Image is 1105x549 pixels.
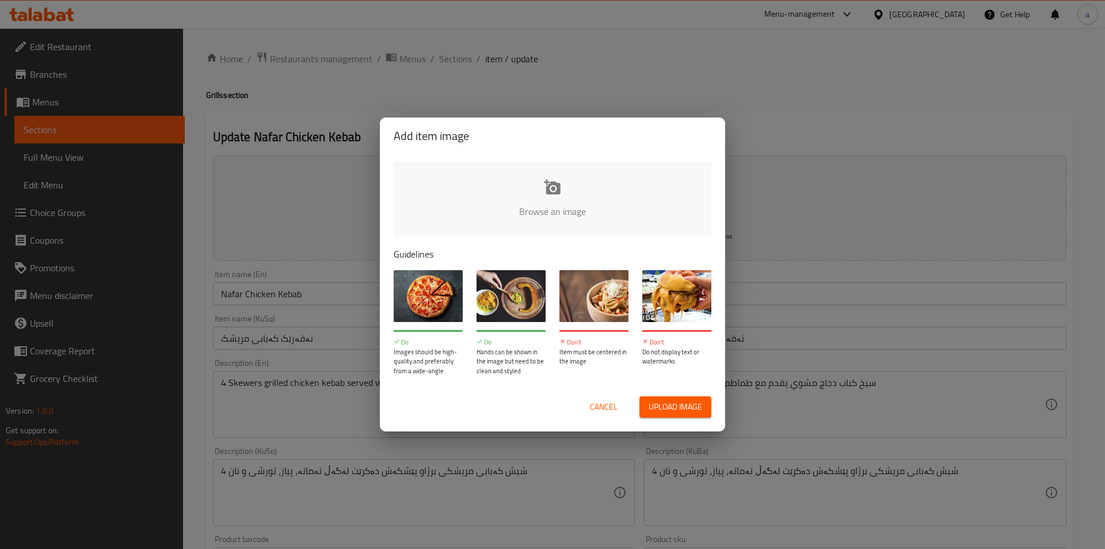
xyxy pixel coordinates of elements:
p: Guidelines [394,247,711,261]
img: guide-img-3@3x.jpg [559,270,628,322]
p: Don't [559,338,628,347]
button: Upload image [639,396,711,418]
p: Item must be centered in the image [559,347,628,366]
span: Upload image [649,400,702,414]
img: guide-img-4@3x.jpg [642,270,711,322]
p: Hands can be shown in the image but need to be clean and styled [477,347,546,376]
h2: Add item image [394,127,711,145]
p: Do [477,338,546,347]
button: Cancel [585,396,622,418]
span: Cancel [590,400,618,414]
img: guide-img-1@3x.jpg [394,270,463,322]
img: guide-img-2@3x.jpg [477,270,546,322]
p: Do [394,338,463,347]
p: Do not display text or watermarks [642,347,711,366]
p: Don't [642,338,711,347]
p: Images should be high-quality and preferably from a wide-angle [394,347,463,376]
